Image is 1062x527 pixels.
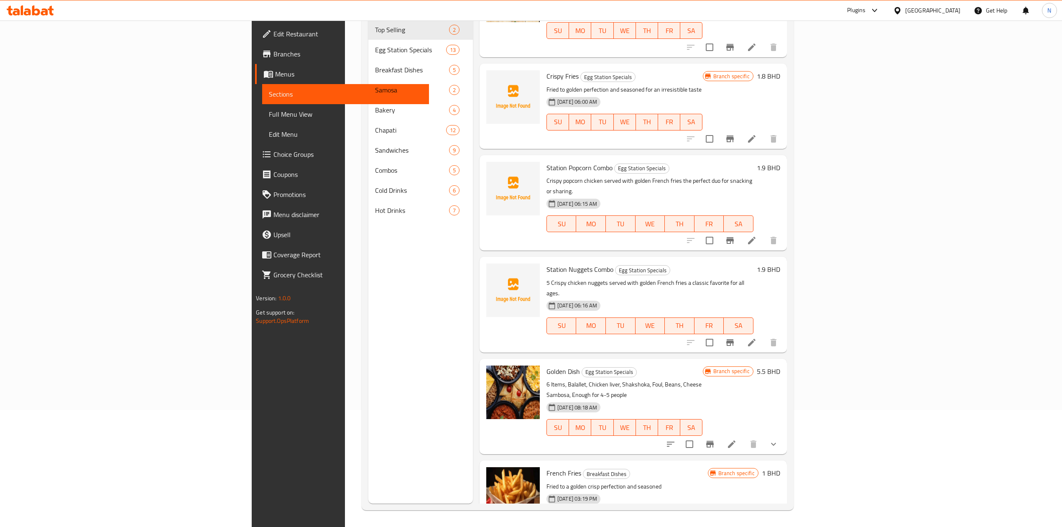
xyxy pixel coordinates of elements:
span: WE [617,25,633,37]
span: MO [572,25,588,37]
a: Full Menu View [262,104,429,124]
span: WE [617,116,633,128]
span: Branch specific [710,72,753,80]
span: [DATE] 06:15 AM [554,200,600,208]
span: Station Popcorn Combo [546,161,613,174]
span: Egg Station Specials [582,367,636,377]
svg: Show Choices [768,439,779,449]
span: Egg Station Specials [581,72,635,82]
button: delete [763,230,784,251]
span: Breakfast Dishes [375,65,449,75]
span: Station Nuggets Combo [546,263,613,276]
div: Plugins [847,5,865,15]
div: Egg Station Specials [614,164,669,174]
button: SA [724,215,753,232]
a: Sections [262,84,429,104]
a: Promotions [255,184,429,205]
button: TU [591,22,613,39]
button: Branch-specific-item [720,129,740,149]
span: TU [595,422,610,434]
div: Egg Station Specials [580,72,636,82]
p: Fried to golden perfection and seasoned for an irresistible taste [546,84,702,95]
nav: Menu sections [368,16,473,224]
button: TH [665,215,694,232]
p: Fried to a golden crisp perfection and seasoned [546,481,707,492]
span: Menu disclaimer [273,210,422,220]
a: Edit menu item [727,439,737,449]
span: [DATE] 06:16 AM [554,302,600,310]
span: Select to update [701,38,718,56]
span: SA [684,116,699,128]
img: French Fries [486,467,540,521]
button: WE [614,22,636,39]
span: TH [639,116,655,128]
button: SU [546,215,576,232]
button: TU [606,317,636,334]
a: Menu disclaimer [255,205,429,225]
button: SU [546,317,576,334]
div: Hot Drinks7 [368,200,473,220]
span: SU [550,25,566,37]
span: Golden Dish [546,365,580,378]
span: Select to update [701,334,718,351]
button: delete [763,129,784,149]
div: Top Selling [375,25,449,35]
a: Edit Menu [262,124,429,144]
div: items [449,185,460,195]
span: SA [684,25,699,37]
span: Hot Drinks [375,205,449,215]
span: Egg Station Specials [375,45,446,55]
div: items [449,65,460,75]
button: SA [680,22,702,39]
span: MO [572,422,588,434]
a: Coverage Report [255,245,429,265]
div: items [446,125,460,135]
span: MO [572,116,588,128]
span: Bakery [375,105,449,115]
span: Sandwiches [375,145,449,155]
span: Choice Groups [273,149,422,159]
span: TH [639,25,655,37]
span: [DATE] 06:00 AM [554,98,600,106]
span: 5 [449,166,459,174]
span: [DATE] 08:18 AM [554,404,600,412]
span: 7 [449,207,459,215]
span: Edit Restaurant [273,29,422,39]
div: Top Selling2 [368,20,473,40]
button: TU [591,419,613,436]
span: MO [580,320,602,332]
span: TU [595,25,610,37]
button: TU [606,215,636,232]
a: Edit menu item [747,42,757,52]
span: Samosa [375,85,449,95]
span: MO [580,218,602,230]
span: SU [550,116,566,128]
div: Chapati [375,125,446,135]
div: items [449,25,460,35]
span: Full Menu View [269,109,422,119]
button: delete [763,37,784,57]
img: Station Popcorn Combo [486,162,540,215]
button: MO [576,215,606,232]
button: WE [636,317,665,334]
span: Branch specific [710,367,753,375]
span: WE [617,422,633,434]
span: SA [727,320,750,332]
button: MO [576,317,606,334]
span: FR [698,218,721,230]
div: Combos5 [368,160,473,180]
div: items [446,45,460,55]
span: N [1047,6,1051,15]
div: Breakfast Dishes5 [368,60,473,80]
span: FR [661,422,677,434]
button: SU [546,419,569,436]
button: SA [680,114,702,130]
span: 9 [449,146,459,154]
button: FR [658,419,680,436]
div: items [449,105,460,115]
a: Grocery Checklist [255,265,429,285]
img: Station Nuggets Combo [486,263,540,317]
span: 2 [449,26,459,34]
